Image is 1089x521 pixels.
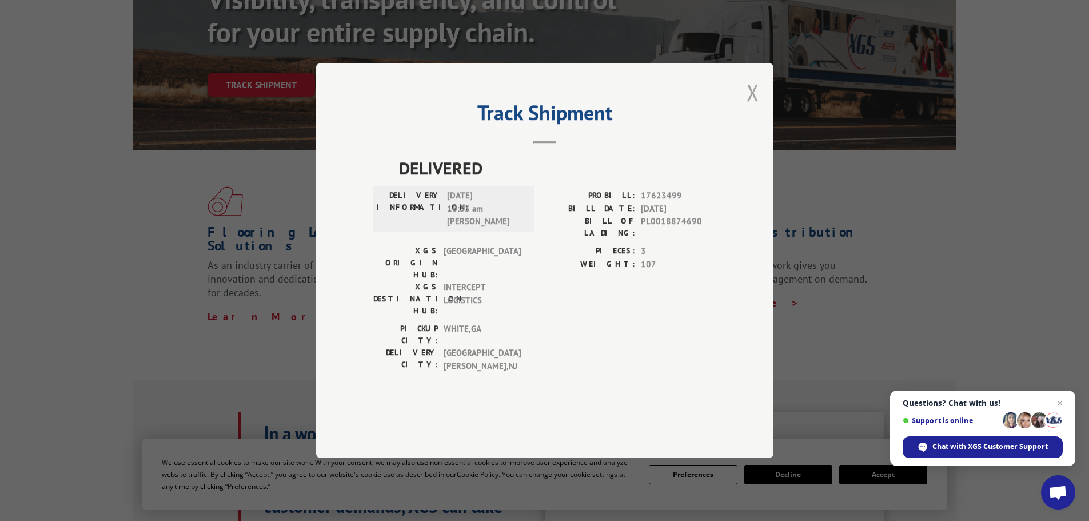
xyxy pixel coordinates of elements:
span: Close chat [1053,396,1067,410]
label: BILL DATE: [545,202,635,216]
span: Questions? Chat with us! [903,399,1063,408]
span: 107 [641,258,716,271]
label: PICKUP CITY: [373,323,438,347]
span: PL0018874690 [641,215,716,239]
div: Chat with XGS Customer Support [903,436,1063,458]
span: [DATE] 10:33 am [PERSON_NAME] [447,189,524,228]
span: WHITE , GA [444,323,521,347]
label: DELIVERY CITY: [373,347,438,372]
span: [GEOGRAPHIC_DATA] [444,245,521,281]
div: Open chat [1041,475,1075,510]
label: DELIVERY INFORMATION: [377,189,441,228]
label: PROBILL: [545,189,635,202]
span: Chat with XGS Customer Support [932,442,1048,452]
span: DELIVERED [399,155,716,181]
label: XGS DESTINATION HUB: [373,281,438,317]
span: INTERCEPT LOGISTICS [444,281,521,317]
label: XGS ORIGIN HUB: [373,245,438,281]
h2: Track Shipment [373,105,716,126]
span: [GEOGRAPHIC_DATA][PERSON_NAME] , NJ [444,347,521,372]
span: 17623499 [641,189,716,202]
label: WEIGHT: [545,258,635,271]
span: Support is online [903,416,999,425]
label: PIECES: [545,245,635,258]
label: BILL OF LADING: [545,215,635,239]
span: 3 [641,245,716,258]
button: Close modal [747,77,759,108]
span: [DATE] [641,202,716,216]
